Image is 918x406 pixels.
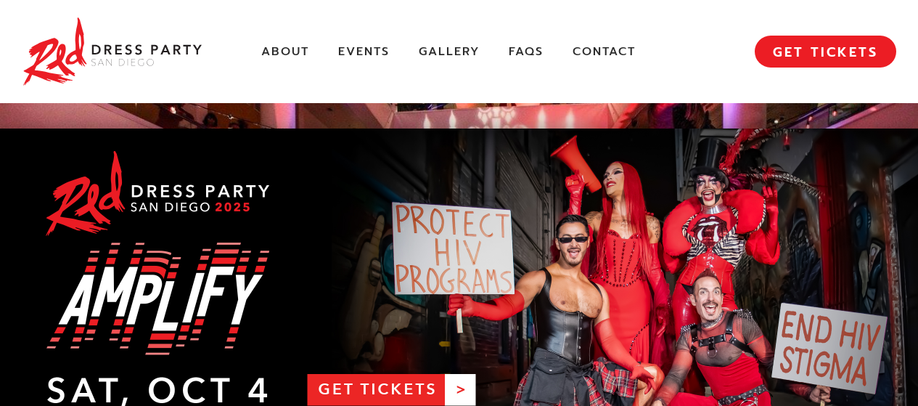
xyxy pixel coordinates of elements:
[509,44,544,60] a: FAQs
[338,44,390,60] a: Events
[573,44,636,60] a: Contact
[261,44,309,60] a: About
[22,15,203,89] img: Red Dress Party San Diego
[755,36,896,68] a: GET TICKETS
[419,44,480,60] a: Gallery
